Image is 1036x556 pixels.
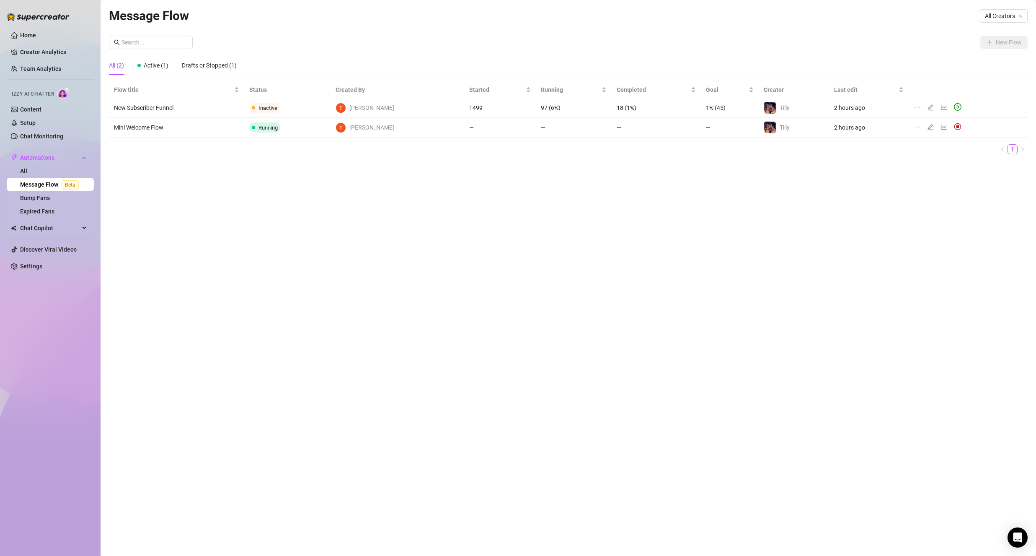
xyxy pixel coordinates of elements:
[1018,144,1028,154] li: Next Page
[109,98,244,118] td: New Subscriber Funnel
[829,82,909,98] th: Last edit
[834,85,897,94] span: Last edit
[1008,144,1018,154] li: 1
[20,181,82,188] a: Message FlowBeta
[20,45,87,59] a: Creator Analytics
[985,10,1023,22] span: All Creators
[1000,147,1005,152] span: left
[109,118,244,138] td: Mini Welcome Flow
[464,98,536,118] td: 1499
[914,104,920,111] span: ellipsis
[980,36,1028,49] button: New Flow
[1018,144,1028,154] button: right
[617,85,690,94] span: Completed
[1008,527,1028,548] div: Open Intercom Messenger
[57,87,70,99] img: AI Chatter
[780,104,790,111] span: Tilly
[258,125,278,131] span: Running
[997,144,1008,154] button: left
[20,32,36,39] a: Home
[1018,13,1023,18] span: team
[764,122,776,133] img: Tilly
[182,61,237,70] div: Drafts or Stopped (1)
[612,118,701,138] td: —
[20,120,36,126] a: Setup
[940,124,947,130] span: line-chart
[109,61,124,70] div: All (2)
[541,85,600,94] span: Running
[20,221,80,235] span: Chat Copilot
[706,85,747,94] span: Goal
[764,102,776,114] img: Tilly
[336,103,346,113] img: Tilly Jamie
[536,98,612,118] td: 97 (6%)
[11,154,18,161] span: thunderbolt
[258,105,277,111] span: Inactive
[62,180,79,190] span: Beta
[469,85,524,94] span: Started
[997,144,1008,154] li: Previous Page
[927,104,934,111] span: edit
[144,62,168,69] span: Active (1)
[336,123,346,133] img: Tilly Jamie
[349,123,394,132] span: [PERSON_NAME]
[11,225,16,231] img: Chat Copilot
[536,82,612,98] th: Running
[121,38,188,47] input: Search...
[244,82,331,98] th: Status
[109,6,189,26] article: Message Flow
[701,82,759,98] th: Goal
[701,118,759,138] td: —
[1008,145,1017,154] a: 1
[20,208,54,215] a: Expired Fans
[12,90,54,98] span: Izzy AI Chatter
[20,133,63,140] a: Chat Monitoring
[109,82,244,98] th: Flow title
[612,98,701,118] td: 18 (1%)
[20,263,42,270] a: Settings
[20,151,80,164] span: Automations
[927,124,934,130] span: edit
[701,98,759,118] td: 1% (45)
[20,195,50,201] a: Bump Fans
[464,82,536,98] th: Started
[954,103,961,111] span: play-circle
[20,65,61,72] a: Team Analytics
[349,103,394,112] span: [PERSON_NAME]
[829,118,909,138] td: 2 hours ago
[331,82,464,98] th: Created By
[1020,147,1025,152] span: right
[114,85,233,94] span: Flow title
[7,13,70,21] img: logo-BBDzfeDw.svg
[464,118,536,138] td: —
[914,124,920,130] span: ellipsis
[114,39,120,45] span: search
[780,124,790,131] span: Tilly
[829,98,909,118] td: 2 hours ago
[20,168,27,174] a: All
[940,104,947,111] span: line-chart
[954,123,961,130] img: svg%3e
[20,246,77,253] a: Discover Viral Videos
[612,82,701,98] th: Completed
[20,106,41,113] a: Content
[536,118,612,138] td: —
[759,82,829,98] th: Creator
